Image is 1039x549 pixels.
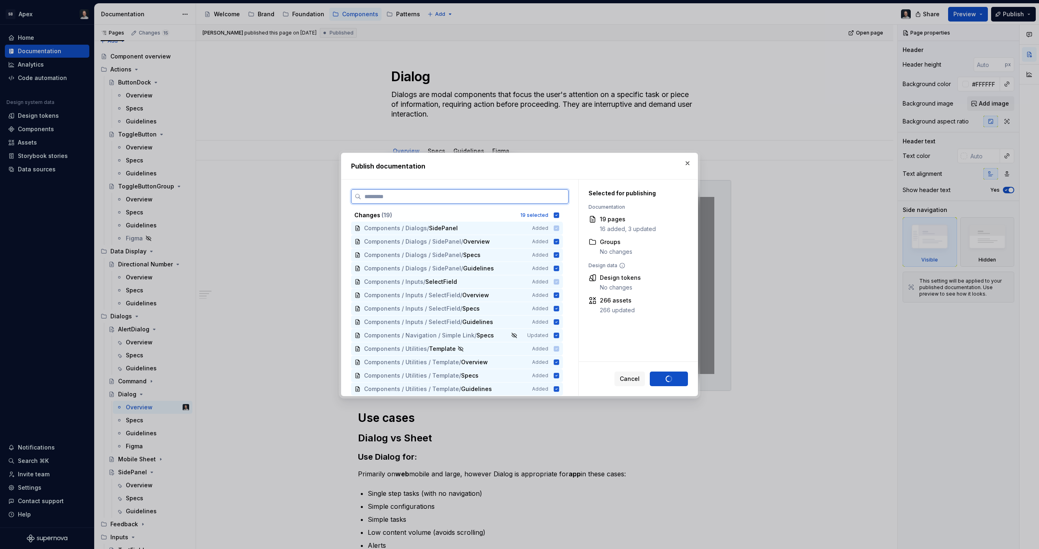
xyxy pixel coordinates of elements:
span: Added [532,252,548,258]
div: Changes [354,211,515,219]
span: / [459,358,461,366]
span: / [460,291,462,299]
span: / [459,372,461,380]
div: Documentation [588,204,679,210]
div: Design tokens [600,274,641,282]
span: Components / Inputs / SelectField [364,291,460,299]
span: Components / Inputs / SelectField [364,305,460,313]
span: Added [532,319,548,325]
span: Added [532,372,548,379]
span: Components / Dialogs / SidePanel [364,264,461,272]
span: / [459,385,461,393]
span: / [461,238,463,246]
span: Added [532,386,548,392]
div: Selected for publishing [588,189,679,197]
span: Added [532,359,548,365]
span: Overview [463,238,490,246]
div: 16 added, 3 updated [600,225,656,233]
span: Components / Utilities / Template [364,358,459,366]
span: / [461,264,463,272]
span: Guidelines [461,385,492,393]
div: 266 updated [600,306,635,314]
div: No changes [600,283,641,292]
span: Specs [463,251,481,259]
span: Specs [461,372,479,380]
span: Guidelines [463,264,494,272]
span: / [460,318,462,326]
div: 266 assets [600,296,635,305]
span: Guidelines [462,318,493,326]
button: Cancel [614,372,645,386]
span: Overview [462,291,489,299]
span: Added [532,305,548,312]
span: ( 19 ) [382,212,392,218]
div: No changes [600,248,632,256]
span: Added [532,292,548,298]
div: 19 selected [520,212,548,218]
span: Specs [476,331,494,339]
span: Components / Dialogs / SidePanel [364,251,461,259]
span: Components / Dialogs / SidePanel [364,238,461,246]
div: Design data [588,262,679,269]
span: Added [532,265,548,272]
span: Components / Utilities / Template [364,372,459,380]
span: / [474,331,476,339]
span: Overview [461,358,488,366]
span: Components / Utilities / Template [364,385,459,393]
span: Components / Inputs / SelectField [364,318,460,326]
span: Cancel [620,375,640,383]
h2: Publish documentation [351,161,688,171]
span: / [461,251,463,259]
div: Groups [600,238,632,246]
span: Specs [462,305,480,313]
span: / [460,305,462,313]
div: 19 pages [600,215,656,223]
span: Added [532,238,548,245]
span: Updated [527,332,548,339]
span: Components / Navigation / Simple Link [364,331,474,339]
